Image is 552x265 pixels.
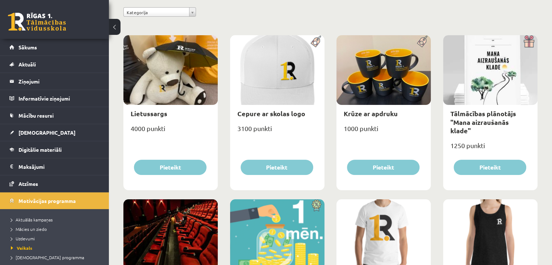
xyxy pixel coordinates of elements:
[123,7,196,17] a: Kategorija
[9,175,100,192] a: Atzīmes
[9,124,100,141] a: [DEMOGRAPHIC_DATA]
[9,158,100,175] a: Maksājumi
[11,235,102,242] a: Uzdevumi
[11,226,102,232] a: Mācies un ziedo
[336,122,431,140] div: 1000 punkti
[19,112,54,119] span: Mācību resursi
[9,39,100,56] a: Sākums
[11,254,84,260] span: [DEMOGRAPHIC_DATA] programma
[123,122,218,140] div: 4000 punkti
[9,141,100,158] a: Digitālie materiāli
[521,35,537,48] img: Dāvana ar pārsteigumu
[134,160,207,175] button: Pieteikt
[19,146,62,153] span: Digitālie materiāli
[9,90,100,107] a: Informatīvie ziņojumi
[19,44,37,50] span: Sākums
[308,35,324,48] img: Populāra prece
[443,139,537,158] div: 1250 punkti
[11,245,32,251] span: Veikals
[8,13,66,31] a: Rīgas 1. Tālmācības vidusskola
[347,160,420,175] button: Pieteikt
[9,192,100,209] a: Motivācijas programma
[230,122,324,140] div: 3100 punkti
[19,90,100,107] legend: Informatīvie ziņojumi
[11,217,53,223] span: Aktuālās kampaņas
[344,109,398,118] a: Krūze ar apdruku
[11,245,102,251] a: Veikals
[131,109,167,118] a: Lietussargs
[9,73,100,90] a: Ziņojumi
[11,226,47,232] span: Mācies un ziedo
[450,109,516,135] a: Tālmācības plānotājs "Mana aizraušanās klade"
[414,35,431,48] img: Populāra prece
[11,236,35,241] span: Uzdevumi
[11,254,102,261] a: [DEMOGRAPHIC_DATA] programma
[127,8,186,17] span: Kategorija
[454,160,526,175] button: Pieteikt
[308,199,324,212] img: Atlaide
[19,129,75,136] span: [DEMOGRAPHIC_DATA]
[19,158,100,175] legend: Maksājumi
[19,180,38,187] span: Atzīmes
[19,61,36,68] span: Aktuāli
[237,109,305,118] a: Cepure ar skolas logo
[11,216,102,223] a: Aktuālās kampaņas
[9,56,100,73] a: Aktuāli
[9,107,100,124] a: Mācību resursi
[241,160,313,175] button: Pieteikt
[19,73,100,90] legend: Ziņojumi
[19,197,76,204] span: Motivācijas programma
